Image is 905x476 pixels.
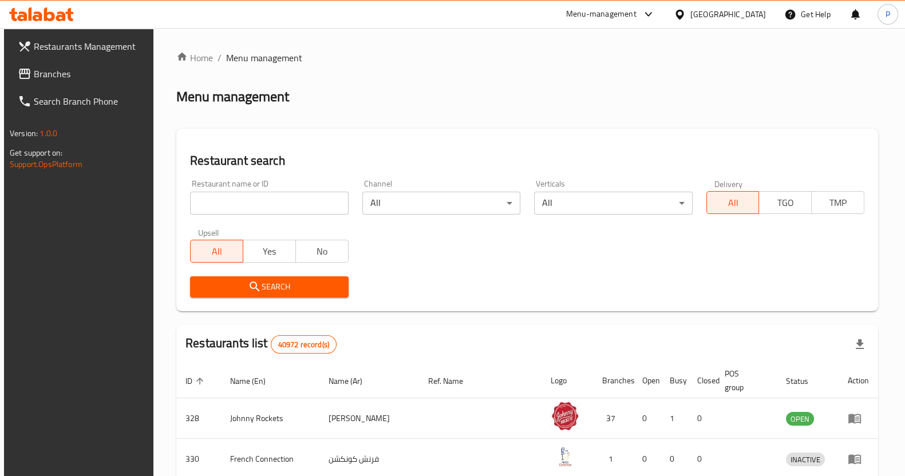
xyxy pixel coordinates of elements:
span: TMP [816,195,860,211]
span: 1.0.0 [39,126,57,141]
img: Johnny Rockets [551,402,579,430]
span: Get support on: [10,145,62,160]
div: Total records count [271,335,337,354]
span: Ref. Name [428,374,478,388]
td: 328 [176,398,221,439]
th: Busy [661,363,688,398]
span: INACTIVE [786,453,825,466]
h2: Restaurants list [185,335,337,354]
span: All [712,195,755,211]
span: Status [786,374,823,388]
td: [PERSON_NAME] [319,398,419,439]
button: All [190,240,243,263]
span: Restaurants Management [34,39,146,53]
button: Search [190,276,348,297]
th: Branches [593,363,633,398]
div: Menu-management [566,7,637,21]
td: 1 [661,398,688,439]
span: Name (En) [230,374,280,388]
span: 40972 record(s) [271,339,336,350]
div: Export file [846,331,874,358]
h2: Restaurant search [190,152,864,169]
a: Branches [9,60,155,88]
a: Restaurants Management [9,33,155,60]
span: TGO [764,195,807,211]
span: P [886,8,890,21]
span: Search Branch Phone [34,94,146,108]
div: All [534,192,692,215]
button: Yes [243,240,296,263]
a: Home [176,51,213,65]
span: Search [199,280,339,294]
td: Johnny Rockets [221,398,319,439]
button: No [295,240,349,263]
button: All [706,191,760,214]
img: French Connection [551,442,579,471]
span: Name (Ar) [329,374,377,388]
button: TGO [758,191,812,214]
a: Search Branch Phone [9,88,155,115]
nav: breadcrumb [176,51,878,65]
th: Open [633,363,661,398]
span: ID [185,374,207,388]
button: TMP [811,191,864,214]
span: POS group [725,367,763,394]
th: Closed [688,363,716,398]
div: All [362,192,520,215]
h2: Menu management [176,88,289,106]
a: Support.OpsPlatform [10,157,82,172]
td: 0 [688,398,716,439]
th: Logo [542,363,593,398]
li: / [218,51,222,65]
label: Upsell [198,228,219,236]
div: OPEN [786,412,814,426]
div: Menu [848,452,869,466]
span: Version: [10,126,38,141]
span: All [195,243,239,260]
span: No [301,243,344,260]
td: 37 [593,398,633,439]
div: Menu [848,411,869,425]
th: Action [839,363,878,398]
div: [GEOGRAPHIC_DATA] [690,8,766,21]
span: Branches [34,67,146,81]
span: Yes [248,243,291,260]
label: Delivery [714,180,743,188]
span: OPEN [786,412,814,426]
td: 0 [633,398,661,439]
span: Menu management [226,51,302,65]
input: Search for restaurant name or ID.. [190,192,348,215]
